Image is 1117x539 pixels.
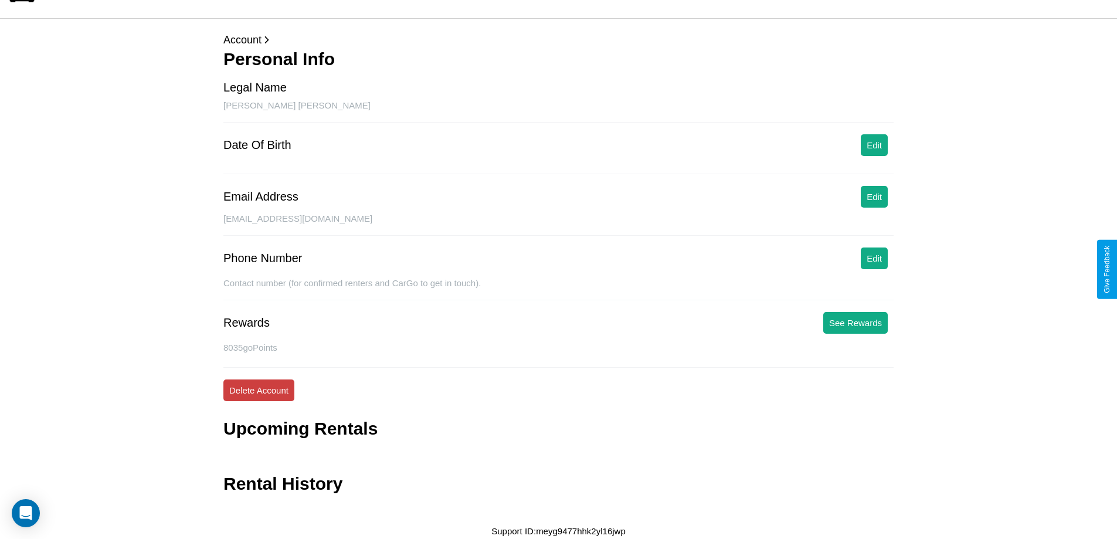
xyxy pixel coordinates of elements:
[223,316,270,330] div: Rewards
[12,499,40,527] div: Open Intercom Messenger
[223,138,291,152] div: Date Of Birth
[223,474,342,494] h3: Rental History
[491,523,625,539] p: Support ID: meyg9477hhk2yl16jwp
[223,213,894,236] div: [EMAIL_ADDRESS][DOMAIN_NAME]
[223,30,894,49] p: Account
[223,419,378,439] h3: Upcoming Rentals
[823,312,888,334] button: See Rewards
[223,190,298,204] div: Email Address
[223,100,894,123] div: [PERSON_NAME] [PERSON_NAME]
[1103,246,1111,293] div: Give Feedback
[861,248,888,269] button: Edit
[223,252,303,265] div: Phone Number
[861,186,888,208] button: Edit
[223,340,894,355] p: 8035 goPoints
[223,49,894,69] h3: Personal Info
[223,81,287,94] div: Legal Name
[861,134,888,156] button: Edit
[223,379,294,401] button: Delete Account
[223,278,894,300] div: Contact number (for confirmed renters and CarGo to get in touch).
